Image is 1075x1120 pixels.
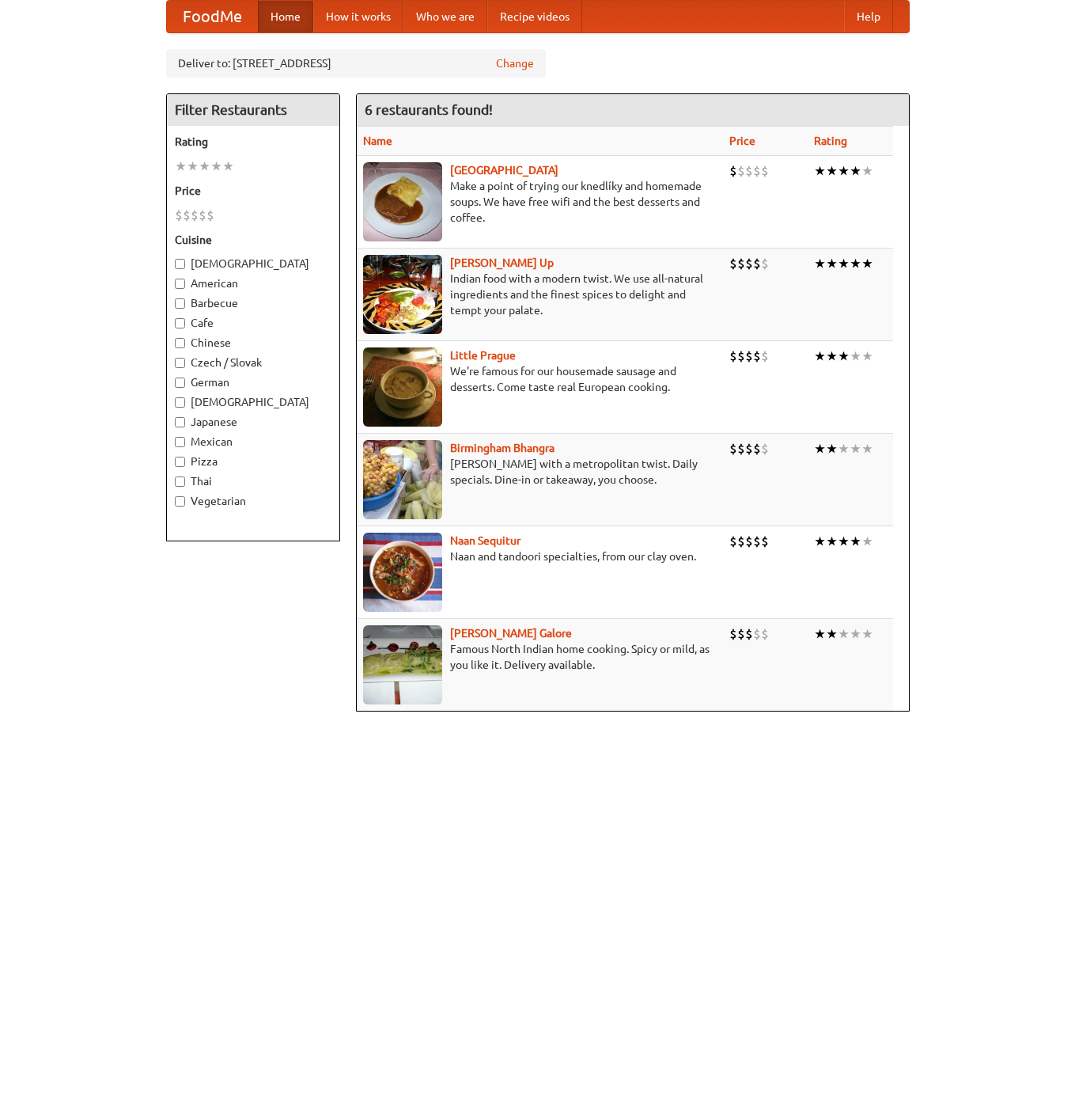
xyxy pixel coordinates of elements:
li: $ [753,625,761,643]
li: $ [199,207,206,224]
label: Cafe [175,315,331,331]
li: $ [729,625,737,643]
input: Cafe [175,318,185,328]
li: ★ [861,162,873,180]
li: $ [761,255,769,272]
li: $ [753,255,761,272]
h5: Rating [175,134,331,150]
a: Price [729,135,755,147]
li: ★ [850,533,861,550]
li: $ [745,255,753,272]
li: ★ [814,625,826,643]
li: ★ [210,158,222,175]
li: ★ [814,255,826,272]
a: Change [496,55,534,71]
li: $ [737,255,745,272]
label: [DEMOGRAPHIC_DATA] [175,394,331,410]
li: ★ [850,440,861,457]
li: ★ [861,440,873,457]
input: [DEMOGRAPHIC_DATA] [175,259,185,269]
a: Recipe videos [487,1,582,32]
p: Indian food with a modern twist. We use all-natural ingredients and the finest spices to delight ... [363,271,717,318]
a: Name [363,135,392,147]
li: ★ [861,533,873,550]
li: $ [745,347,753,365]
input: Thai [175,476,185,487]
li: $ [753,162,761,180]
a: Birmingham Bhangra [450,442,555,454]
li: ★ [187,158,199,175]
input: Vegetarian [175,496,185,507]
li: ★ [838,625,850,643]
li: $ [729,162,737,180]
img: naansequitur.jpg [363,533,442,612]
li: ★ [838,533,850,550]
a: Who we are [403,1,487,32]
label: German [175,374,331,390]
li: ★ [199,158,210,175]
input: [DEMOGRAPHIC_DATA] [175,397,185,408]
li: ★ [861,625,873,643]
li: ★ [838,162,850,180]
li: ★ [814,533,826,550]
a: [PERSON_NAME] Galore [450,627,572,640]
li: ★ [838,255,850,272]
img: bhangra.jpg [363,440,442,519]
img: currygalore.jpg [363,625,442,704]
p: Naan and tandoori specialties, from our clay oven. [363,549,717,564]
label: Barbecue [175,295,331,311]
p: Make a point of trying our knedlíky and homemade soups. We have free wifi and the best desserts a... [363,178,717,226]
li: $ [745,440,753,457]
p: Famous North Indian home cooking. Spicy or mild, as you like it. Delivery available. [363,641,717,673]
li: $ [737,625,745,643]
li: ★ [222,158,234,175]
a: [PERSON_NAME] Up [450,256,554,269]
li: $ [753,440,761,457]
h4: Filter Restaurants [167,94,339,126]
li: ★ [826,255,838,272]
li: ★ [814,347,826,365]
li: ★ [826,625,838,643]
li: $ [206,207,214,224]
li: ★ [850,347,861,365]
label: Mexican [175,434,331,450]
input: American [175,279,185,289]
input: Mexican [175,437,185,447]
li: $ [745,625,753,643]
li: ★ [850,255,861,272]
input: Japanese [175,417,185,427]
li: $ [761,347,769,365]
li: $ [729,533,737,550]
a: [GEOGRAPHIC_DATA] [450,164,558,177]
img: curryup.jpg [363,255,442,334]
li: $ [761,625,769,643]
li: ★ [826,440,838,457]
a: Help [844,1,893,32]
li: $ [761,440,769,457]
li: $ [753,533,761,550]
label: Japanese [175,414,331,430]
label: American [175,275,331,291]
div: Deliver to: [STREET_ADDRESS] [166,49,546,78]
a: Naan Sequitur [450,534,520,547]
ng-pluralize: 6 restaurants found! [365,102,493,117]
input: German [175,378,185,388]
a: FoodMe [167,1,258,32]
li: ★ [826,533,838,550]
label: Chinese [175,335,331,351]
img: czechpoint.jpg [363,162,442,241]
li: ★ [175,158,187,175]
label: Thai [175,473,331,489]
a: Rating [814,135,847,147]
label: Czech / Slovak [175,355,331,370]
li: $ [745,162,753,180]
b: Little Prague [450,349,516,362]
li: $ [745,533,753,550]
li: $ [737,440,745,457]
li: $ [183,207,191,224]
p: [PERSON_NAME] with a metropolitan twist. Daily specials. Dine-in or takeaway, you choose. [363,456,717,488]
input: Chinese [175,338,185,348]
